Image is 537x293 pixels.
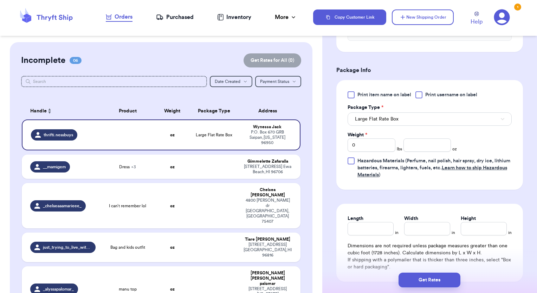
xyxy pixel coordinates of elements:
[30,108,47,115] span: Handle
[196,133,232,137] span: Large Flat Rate Box
[210,76,252,87] button: Date Created
[156,103,189,119] th: Weight
[215,79,240,84] span: Date Created
[348,104,383,111] label: Package Type
[357,158,404,163] span: Hazardous Materials
[170,133,175,137] strong: oz
[452,230,455,235] span: in
[244,237,292,242] div: Tiare [PERSON_NAME]
[217,13,251,21] a: Inventory
[170,287,175,291] strong: oz
[43,203,82,209] span: _chelseaaamarieee_
[244,53,301,67] button: Get Rates for All (0)
[355,116,399,123] span: Large Flat Rate Box
[109,203,146,209] span: I can’t remember lol
[244,164,292,175] div: [STREET_ADDRESS] Ewa Beach , HI 96706
[348,112,512,126] button: Large Flat Rate Box
[100,103,156,119] th: Product
[397,146,402,152] span: lbs
[106,13,132,21] div: Orders
[260,79,289,84] span: Payment Status
[244,187,292,198] div: Chelsea [PERSON_NAME]
[348,215,363,222] label: Length
[170,245,175,249] strong: oz
[21,76,207,87] input: Search
[43,286,74,292] span: _alyssapalomar_
[244,159,292,164] div: Gimmelette Zafaralla
[244,198,292,224] div: 4800 [PERSON_NAME] dr [GEOGRAPHIC_DATA] , [GEOGRAPHIC_DATA] 75407
[119,286,137,292] span: manu top
[348,131,367,138] label: Weight
[452,146,457,152] span: oz
[357,91,411,98] span: Print item name on label
[43,164,66,170] span: __mamigem
[244,271,292,286] div: [PERSON_NAME] [PERSON_NAME] palomar
[494,9,510,25] a: 1
[170,165,175,169] strong: oz
[357,158,510,177] span: (Perfume, nail polish, hair spray, dry ice, lithium batteries, firearms, lighters, fuels, etc. )
[275,13,297,21] div: More
[21,55,65,66] h2: Incomplete
[189,103,239,119] th: Package Type
[392,9,454,25] button: New Shipping Order
[244,124,292,130] div: Wynessa Jack
[47,107,52,115] button: Sort ascending
[471,18,483,26] span: Help
[43,245,91,250] span: just_trying_to_live_with_aloha
[425,91,477,98] span: Print username on label
[44,132,73,138] span: thrifti.nessbuys
[156,13,194,21] a: Purchased
[255,76,301,87] button: Payment Status
[131,165,136,169] span: + 3
[244,130,292,145] div: P.O. Box 670 GRB Saipan , [US_STATE] 96950
[119,164,136,170] span: Dress
[404,215,418,222] label: Width
[348,256,512,271] p: If shipping with a polymailer that is thicker than three inches, select "Box or hard packaging".
[244,242,292,258] div: [STREET_ADDRESS] [GEOGRAPHIC_DATA] , HI 96816
[313,9,386,25] button: Copy Customer Link
[348,242,512,271] div: Dimensions are not required unless package measures greater than one cubic foot (1728 inches). Ca...
[170,204,175,208] strong: oz
[110,245,145,250] span: Bag and kids outfit
[471,12,483,26] a: Help
[508,230,512,235] span: in
[461,215,476,222] label: Height
[106,13,132,22] a: Orders
[239,103,301,119] th: Address
[70,57,82,64] span: 06
[395,230,399,235] span: in
[399,273,460,287] button: Get Rates
[514,4,521,11] div: 1
[336,66,523,74] h3: Package Info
